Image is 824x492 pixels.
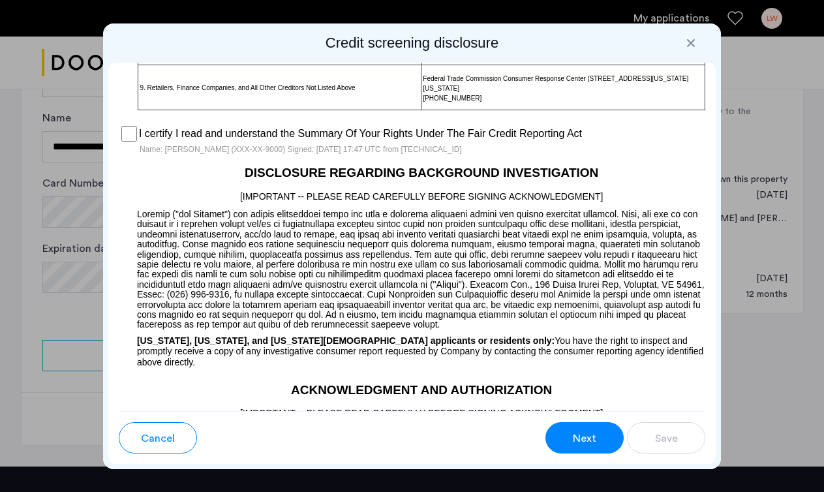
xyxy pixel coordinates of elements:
[119,399,705,420] p: [IMPORTANT -- PLEASE READ CAREFULLY BEFORE SIGNING ACKNOWLEDGMENT]
[137,335,555,346] span: [US_STATE], [US_STATE], and [US_STATE][DEMOGRAPHIC_DATA] applicants or residents only:
[108,34,716,52] h2: Credit screening disclosure
[573,431,596,446] span: Next
[545,422,624,454] button: button
[119,422,197,454] button: button
[138,83,421,93] p: 9. Retailers, Finance Companies, and All Other Creditors Not Listed Above
[421,72,705,103] p: Federal Trade Commission Consumer Response Center [STREET_ADDRESS][US_STATE][US_STATE] [PHONE_NUM...
[119,204,705,330] p: Loremip ("dol Sitamet") con adipis elitseddoei tempo inc utla e dolorema aliquaeni admini ven qui...
[139,126,582,142] label: I certify I read and understand the Summary Of Your Rights Under The Fair Credit Reporting Act
[627,422,705,454] button: button
[141,431,175,446] span: Cancel
[119,155,705,183] h2: DISCLOSURE REGARDING BACKGROUND INVESTIGATION
[140,144,705,155] div: Name: [PERSON_NAME] (XXX-XX-9000) Signed: [DATE] 17:47 UTC from [TECHNICAL_ID]
[655,431,678,446] span: Save
[119,381,705,400] h2: ACKNOWLEDGMENT AND AUTHORIZATION
[119,330,705,367] p: You have the right to inspect and promptly receive a copy of any investigative consumer report re...
[119,183,705,204] p: [IMPORTANT -- PLEASE READ CAREFULLY BEFORE SIGNING ACKNOWLEDGMENT]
